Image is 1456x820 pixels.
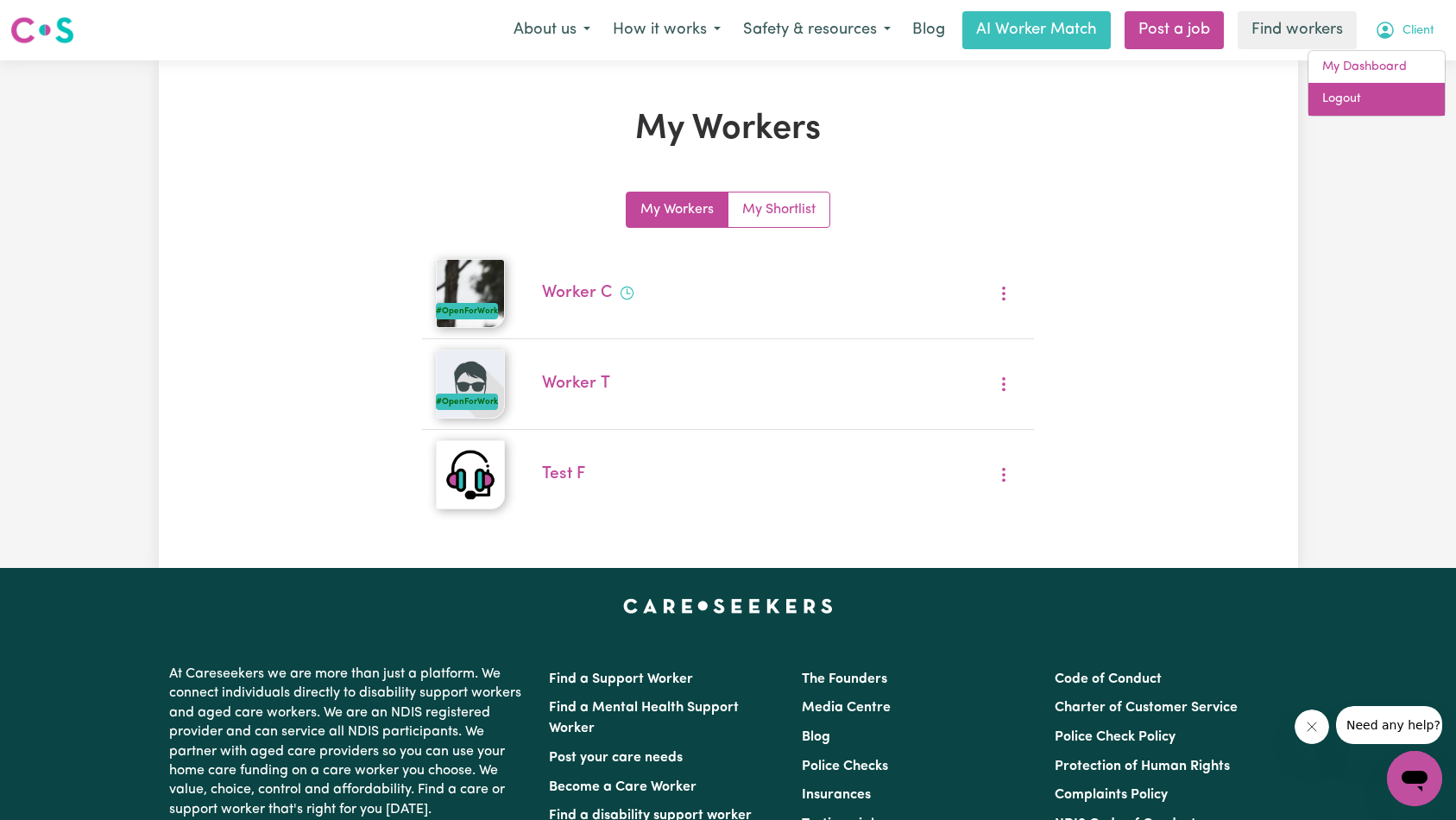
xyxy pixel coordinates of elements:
[987,281,1020,307] button: More options
[962,11,1111,49] a: AI Worker Match
[359,109,1098,150] h1: My Workers
[802,760,888,773] a: Police Checks
[436,440,505,509] img: Test F
[1402,22,1434,41] span: Client
[732,12,902,48] button: Safety & resources
[1238,11,1357,49] a: Find workers
[623,599,833,613] a: Careseekers home page
[436,350,505,419] img: Worker T
[1295,710,1329,744] iframe: Close message
[436,259,505,328] img: Worker C
[549,780,696,794] a: Become a Care Worker
[436,303,498,319] div: #OpenForWork
[542,466,585,483] a: Test F
[1364,12,1446,48] button: My Account
[602,12,732,48] button: How it works
[10,15,74,46] img: Careseekers logo
[436,394,498,410] div: #OpenForWork
[549,751,683,765] a: Post your care needs
[10,10,74,50] a: Careseekers logo
[802,672,887,686] a: The Founders
[542,285,612,301] a: Worker C
[1055,672,1162,686] a: Code of Conduct
[1055,730,1176,744] a: Police Check Policy
[549,672,693,686] a: Find a Support Worker
[1387,751,1442,806] iframe: Button to launch messaging window
[1055,760,1230,773] a: Protection of Human Rights
[1308,50,1446,117] div: My Account
[1055,788,1168,802] a: Complaints Policy
[802,788,871,802] a: Insurances
[549,701,739,735] a: Find a Mental Health Support Worker
[987,462,1020,489] button: More options
[802,701,891,715] a: Media Centre
[1055,701,1238,715] a: Charter of Customer Service
[1308,51,1445,84] a: My Dashboard
[1125,11,1224,49] a: Post a job
[502,12,602,48] button: About us
[1308,83,1445,116] a: Logout
[987,371,1020,398] button: More options
[902,11,955,49] a: Blog
[1336,706,1442,744] iframe: Message from company
[802,730,830,744] a: Blog
[542,375,610,392] a: Worker T
[728,192,829,227] a: My Shortlist
[627,192,728,227] a: My Workers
